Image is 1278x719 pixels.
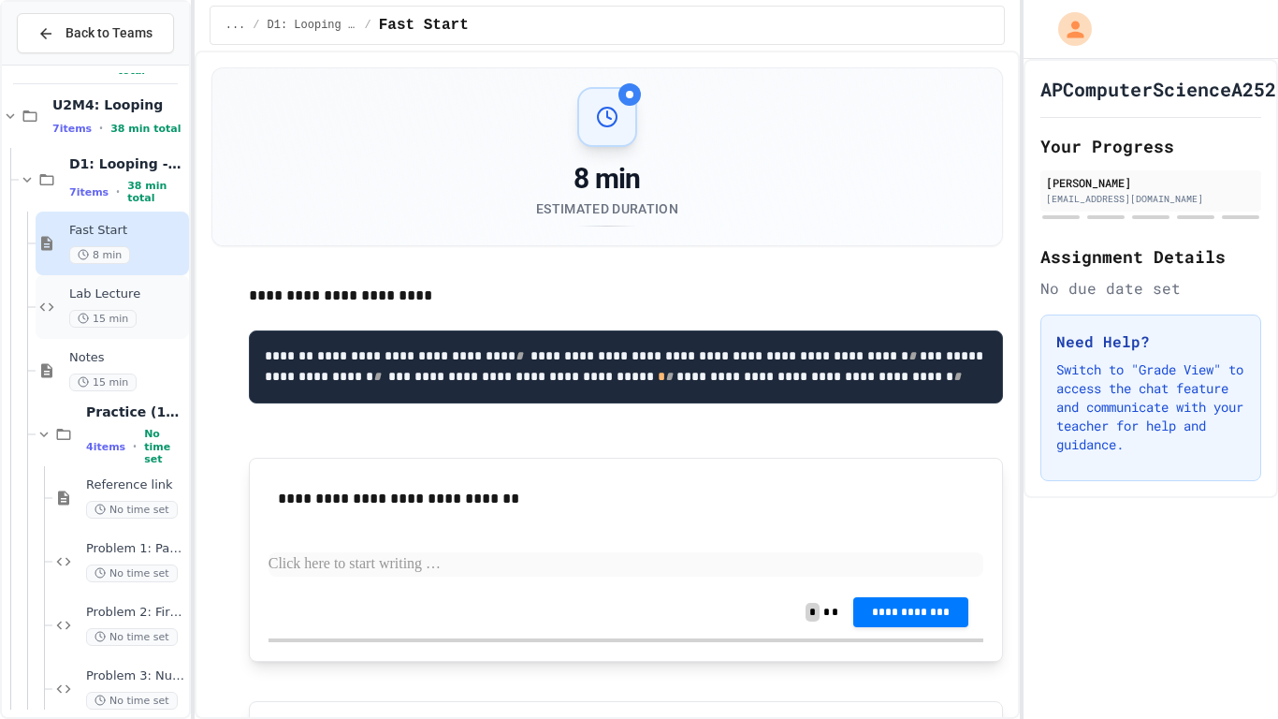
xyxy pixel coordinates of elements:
span: Fast Start [69,223,185,239]
span: Back to Teams [65,23,152,43]
span: • [116,184,120,199]
span: Lab Lecture [69,286,185,302]
span: Practice (10 mins) [86,404,185,420]
div: 8 min [536,162,678,196]
span: • [133,439,137,454]
h2: Your Progress [1040,133,1261,159]
span: / [253,18,259,33]
span: No time set [86,692,178,710]
span: U2M4: Looping [52,96,185,113]
span: Fast Start [379,14,469,37]
span: 15 min [69,310,137,328]
span: 15 min [69,374,137,391]
span: No time set [86,501,178,519]
span: 7 items [69,186,109,198]
div: [PERSON_NAME] [1046,174,1256,191]
div: My Account [1038,7,1096,51]
span: Problem 3: Number Guessing Game [86,668,185,684]
span: No time set [86,628,178,646]
span: 7 items [52,123,92,135]
span: No time set [144,428,185,465]
span: 4 items [86,441,125,453]
span: 8 min [69,246,130,264]
span: / [365,18,371,33]
div: Estimated Duration [536,199,678,218]
span: D1: Looping - While Loops [69,155,185,172]
span: No time set [86,565,178,582]
span: 38 min total [127,180,185,204]
h2: Assignment Details [1040,243,1261,270]
span: 38 min total [110,123,181,135]
p: Switch to "Grade View" to access the chat feature and communicate with your teacher for help and ... [1056,360,1245,454]
span: Problem 2: First Letter Validator [86,605,185,621]
button: Back to Teams [17,13,174,53]
span: Notes [69,350,185,366]
span: ... [225,18,246,33]
span: D1: Looping - While Loops [268,18,357,33]
div: [EMAIL_ADDRESS][DOMAIN_NAME] [1046,192,1256,206]
span: Problem 1: Password Length Checker [86,541,185,557]
div: No due date set [1040,277,1261,300]
h3: Need Help? [1056,330,1245,353]
span: • [99,121,103,136]
span: Reference link [86,477,185,493]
